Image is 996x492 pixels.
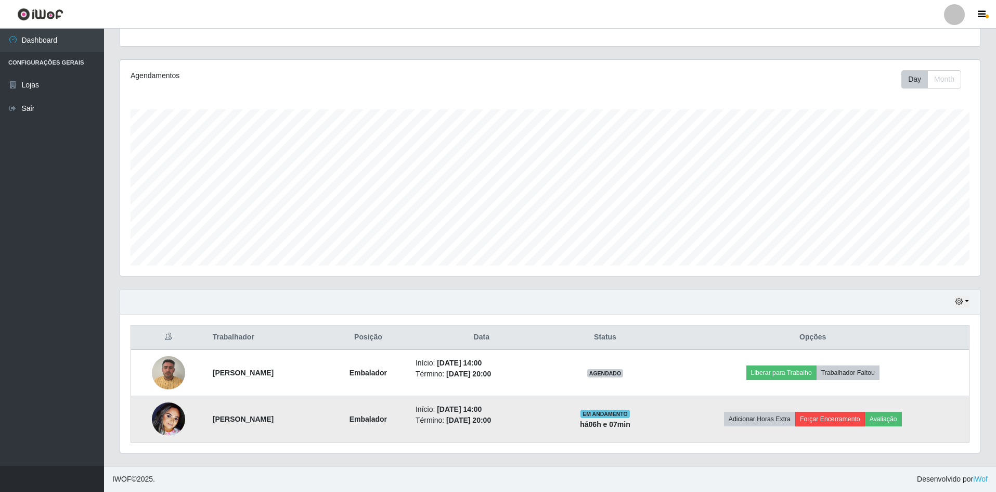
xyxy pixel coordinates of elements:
span: AGENDADO [587,369,624,377]
time: [DATE] 20:00 [446,370,491,378]
button: Month [927,70,961,89]
a: iWof [973,475,988,483]
button: Trabalhador Faltou [817,365,879,380]
span: © 2025 . [112,474,155,485]
time: [DATE] 14:00 [437,359,482,367]
span: Desenvolvido por [917,474,988,485]
span: EM ANDAMENTO [580,410,630,418]
strong: Embalador [350,369,387,377]
strong: [PERSON_NAME] [213,415,274,423]
li: Início: [416,404,548,415]
button: Adicionar Horas Extra [724,412,795,426]
li: Término: [416,415,548,426]
strong: [PERSON_NAME] [213,369,274,377]
div: First group [901,70,961,89]
li: Término: [416,369,548,380]
img: CoreUI Logo [17,8,63,21]
time: [DATE] 14:00 [437,405,482,413]
button: Avaliação [865,412,902,426]
div: Toolbar with button groups [901,70,969,89]
button: Day [901,70,928,89]
img: 1757182475196.jpeg [152,350,185,395]
button: Liberar para Trabalho [746,365,817,380]
div: Agendamentos [131,70,471,81]
button: Forçar Encerramento [795,412,865,426]
th: Data [409,325,554,350]
strong: há 06 h e 07 min [580,420,630,428]
li: Início: [416,358,548,369]
strong: Embalador [350,415,387,423]
th: Posição [327,325,409,350]
span: IWOF [112,475,132,483]
th: Trabalhador [206,325,327,350]
img: 1757639934081.jpeg [152,402,185,436]
th: Status [554,325,657,350]
time: [DATE] 20:00 [446,416,491,424]
th: Opções [656,325,969,350]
